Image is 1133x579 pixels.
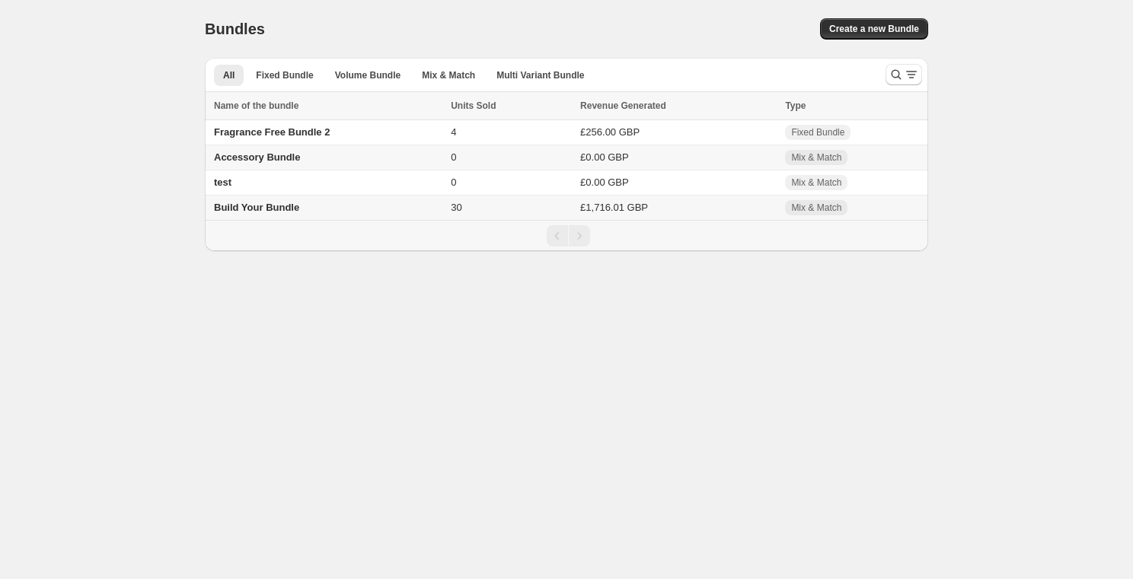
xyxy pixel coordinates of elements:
[214,126,330,138] span: Fragrance Free Bundle 2
[580,98,681,113] button: Revenue Generated
[214,177,231,188] span: test
[214,98,442,113] div: Name of the bundle
[820,18,928,40] button: Create a new Bundle
[580,151,629,163] span: £0.00 GBP
[580,202,648,213] span: £1,716.01 GBP
[256,69,313,81] span: Fixed Bundle
[496,69,584,81] span: Multi Variant Bundle
[451,177,456,188] span: 0
[205,220,928,251] nav: Pagination
[223,69,235,81] span: All
[214,151,300,163] span: Accessory Bundle
[886,64,922,85] button: Search and filter results
[580,126,640,138] span: £256.00 GBP
[785,98,919,113] div: Type
[580,98,666,113] span: Revenue Generated
[335,69,401,81] span: Volume Bundle
[791,202,841,214] span: Mix & Match
[205,20,265,38] h1: Bundles
[580,177,629,188] span: £0.00 GBP
[422,69,475,81] span: Mix & Match
[451,151,456,163] span: 0
[829,23,919,35] span: Create a new Bundle
[791,151,841,164] span: Mix & Match
[451,126,456,138] span: 4
[451,202,461,213] span: 30
[451,98,511,113] button: Units Sold
[214,202,299,213] span: Build Your Bundle
[791,126,844,138] span: Fixed Bundle
[451,98,496,113] span: Units Sold
[791,177,841,189] span: Mix & Match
